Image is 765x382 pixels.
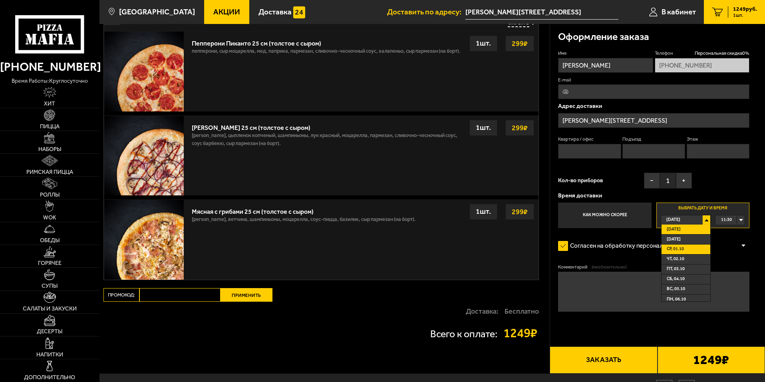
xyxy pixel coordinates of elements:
label: Квартира / офис [558,136,621,143]
span: Персональная скидка 0 % [695,50,749,57]
span: ср, 01.10 [667,245,684,254]
strong: Бесплатно [505,308,539,315]
img: 15daf4d41897b9f0e9f617042186c801.svg [293,6,305,18]
h3: Оформление заказа [558,32,649,42]
span: Доставить по адресу: [387,8,465,16]
a: Пепперони Пиканто 25 см (толстое с сыром)пепперони, сыр Моцарелла, мед, паприка, пармезан, сливоч... [104,31,538,111]
p: пепперони, сыр Моцарелла, мед, паприка, пармезан, сливочно-чесночный соус, халапеньо, сыр пармеза... [192,47,461,59]
span: В кабинет [662,8,696,16]
a: [PERSON_NAME] 25 см (толстое с сыром)[PERSON_NAME], цыпленок копченый, шампиньоны, лук красный, м... [104,115,538,195]
input: Ваш адрес доставки [465,5,618,20]
span: Обеды [40,238,60,243]
span: [DATE] [666,215,680,225]
span: Напитки [36,352,63,358]
span: WOK [43,215,56,221]
span: чт, 02.10 [667,255,684,264]
p: Доставка: [466,308,499,315]
span: (необязательно) [592,264,626,271]
strong: 299 ₽ [510,120,530,135]
span: Супы [42,283,58,289]
div: 1 шт. [469,36,497,52]
span: Роллы [40,192,60,198]
label: Выбрать дату и время [656,203,749,228]
span: Пицца [40,124,60,129]
label: Телефон [655,50,749,57]
label: Этаж [687,136,749,143]
p: Время доставки [558,193,749,199]
p: [PERSON_NAME], ветчина, шампиньоны, моцарелла, соус-пицца, базилик, сыр пармезан (на борт). [192,215,416,227]
span: 1249 руб. [733,6,757,12]
label: Комментарий [558,264,749,271]
label: Как можно скорее [558,203,651,228]
span: [GEOGRAPHIC_DATA] [119,8,195,16]
span: Салаты и закуски [23,306,77,312]
strong: 299 ₽ [510,204,530,219]
input: +7 ( [655,58,749,73]
p: Всего к оплате: [430,329,497,339]
div: Мясная с грибами 25 см (толстое с сыром) [192,204,416,215]
label: Промокод: [103,288,139,302]
span: Кол-во приборов [558,178,603,183]
span: сб, 04.10 [667,275,685,284]
div: Пепперони Пиканто 25 см (толстое с сыром) [192,36,461,47]
div: 1 шт. [469,120,497,136]
label: Имя [558,50,653,57]
span: Доставка [258,8,292,16]
button: Применить [221,288,272,302]
span: [DATE] [667,225,681,234]
span: пт, 03.10 [667,265,685,274]
span: 1 шт. [733,13,757,18]
span: Горячее [38,261,62,266]
button: − [644,173,660,189]
div: 1 шт. [469,204,497,220]
span: 11:30 [721,215,732,225]
p: Адрес доставки [558,103,749,109]
span: Дополнительно [24,375,75,380]
div: [PERSON_NAME] 25 см (толстое с сыром) [192,120,461,131]
span: Хит [44,101,55,107]
span: Римская пицца [26,169,73,175]
span: 1 [660,173,676,189]
span: Десерты [37,329,62,334]
span: Санкт-Петербург, Пушкин, Сапёрная улица, 69Д [465,5,618,20]
span: Наборы [38,147,61,152]
label: E-mail [558,77,749,84]
a: Мясная с грибами 25 см (толстое с сыром)[PERSON_NAME], ветчина, шампиньоны, моцарелла, соус-пицца... [104,199,538,279]
span: пн, 06.10 [667,295,686,304]
b: 1249 ₽ [693,354,729,366]
span: вс, 05.10 [667,285,685,294]
input: Имя [558,58,653,73]
button: + [676,173,692,189]
strong: 1249 ₽ [503,327,539,340]
label: Подъезд [622,136,685,143]
input: @ [558,84,749,99]
span: [DATE] [667,235,681,244]
label: Согласен на обработку персональных данных [558,238,707,254]
p: [PERSON_NAME], цыпленок копченый, шампиньоны, лук красный, моцарелла, пармезан, сливочно-чесночны... [192,131,461,151]
strong: 299 ₽ [510,36,530,51]
span: Акции [213,8,240,16]
button: Заказать [550,346,657,374]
